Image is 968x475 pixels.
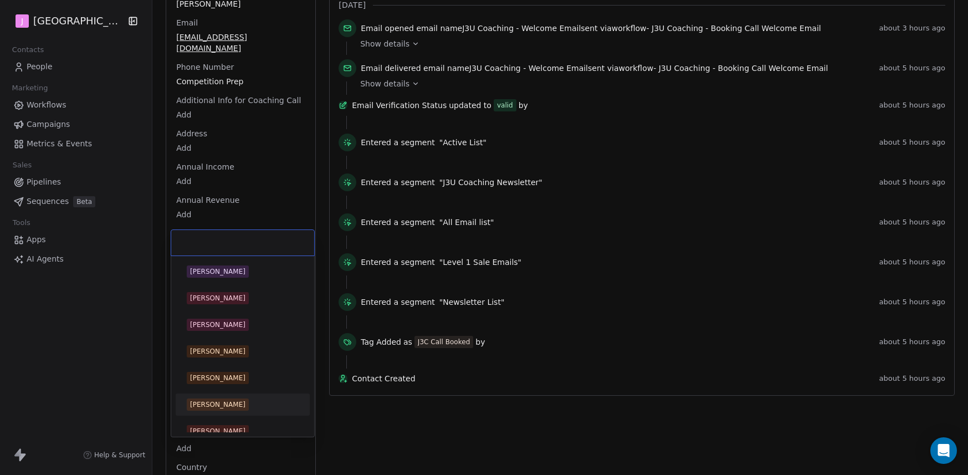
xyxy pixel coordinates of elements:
div: [PERSON_NAME] [190,373,245,383]
div: [PERSON_NAME] [190,267,245,277]
div: [PERSON_NAME] [190,293,245,303]
div: [PERSON_NAME] [190,400,245,410]
div: [PERSON_NAME] [190,320,245,330]
div: [PERSON_NAME] [190,346,245,356]
div: [PERSON_NAME] [190,426,245,436]
div: Suggestions [176,261,310,442]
